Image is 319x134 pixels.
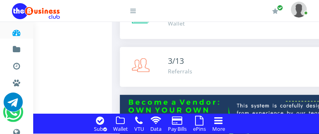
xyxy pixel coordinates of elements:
small: Sub [94,125,107,132]
img: User [291,2,307,17]
small: VTU [134,125,144,132]
i: Renew/Upgrade Subscription [272,8,278,14]
a: Transactions [12,55,21,74]
a: Fund wallet [12,38,21,57]
a: VTU [132,124,146,133]
a: Pay Bills [165,124,189,133]
img: Logo [12,3,60,19]
a: Miscellaneous Payments [12,72,21,91]
small: More [212,125,225,132]
a: Data [148,124,164,133]
small: Wallet [113,125,128,132]
small: Data [150,125,161,132]
a: Dashboard [12,22,21,41]
a: Wallet [111,124,130,133]
a: Sub [92,124,109,133]
small: ePins [193,125,206,132]
span: 3/13 [168,55,184,66]
a: Nigerian VTU [30,88,97,101]
a: International VTU [30,99,97,113]
a: Chat for support [5,108,21,122]
div: Wallet [168,19,193,28]
span: Renew/Upgrade Subscription [277,5,283,11]
div: Referrals [168,67,192,75]
small: Pay Bills [168,125,187,132]
a: ePins [191,124,208,133]
a: Chat for support [4,99,23,112]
